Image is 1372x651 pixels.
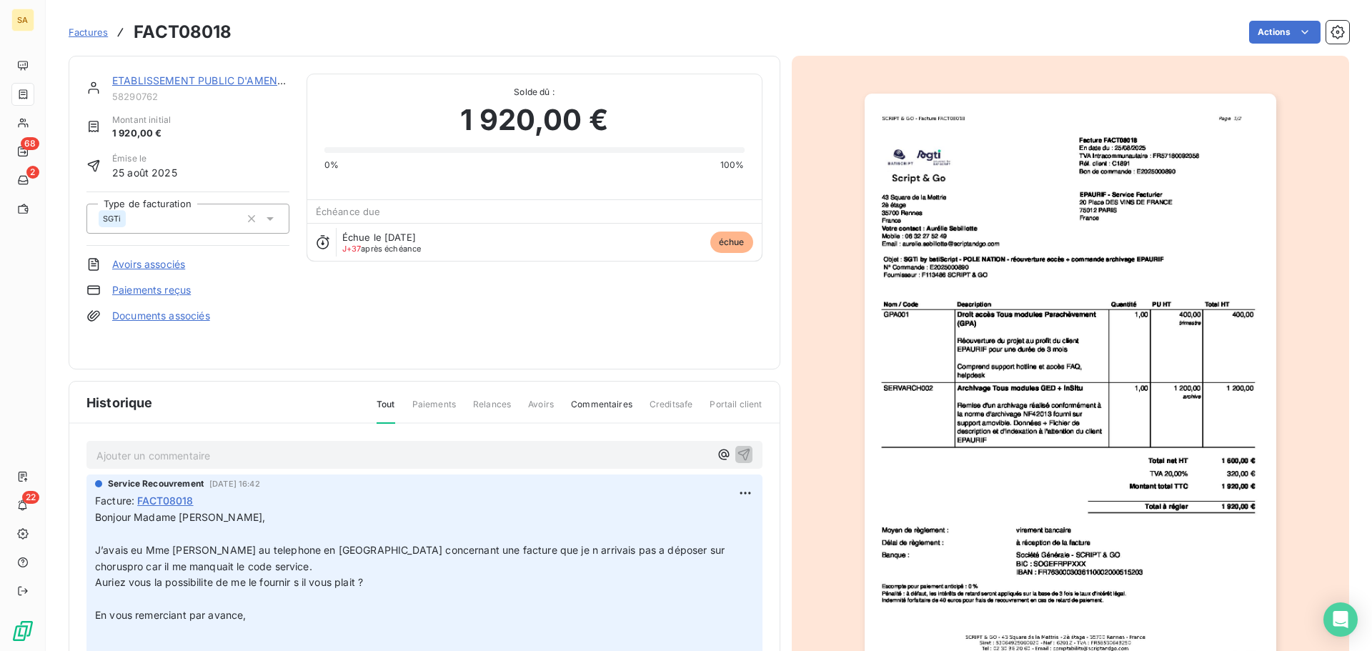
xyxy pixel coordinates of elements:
span: 68 [21,137,39,150]
img: Logo LeanPay [11,620,34,642]
span: [DATE] 16:42 [209,479,260,488]
a: ETABLISSEMENT PUBLIC D'AMENAGEMENT UNIVERSITAIRE DE LA REGION [GEOGRAPHIC_DATA] [112,74,587,86]
span: Bonjour Madame [PERSON_NAME], [95,511,265,523]
span: 0% [324,159,339,172]
span: après échéance [342,244,422,253]
div: SA [11,9,34,31]
span: Facture : [95,493,134,508]
span: 1 920,00 € [460,99,608,141]
span: Paiements [412,398,456,422]
span: Factures [69,26,108,38]
span: Historique [86,393,153,412]
span: En vous remerciant par avance, [95,609,247,621]
span: Émise le [112,152,177,165]
span: J’avais eu Mme [PERSON_NAME] au telephone en [GEOGRAPHIC_DATA] concernant une facture que je n ar... [95,544,727,572]
span: SGTi [103,214,121,223]
span: 100% [720,159,745,172]
button: Actions [1249,21,1321,44]
span: Tout [377,398,395,424]
span: échue [710,232,753,253]
span: Auriez vous la possibilite de me le fournir s il vous plait ? [95,576,363,588]
span: J+37 [342,244,362,254]
span: 25 août 2025 [112,165,177,180]
span: 2 [26,166,39,179]
span: Échéance due [316,206,381,217]
span: Montant initial [112,114,171,126]
a: Avoirs associés [112,257,185,272]
div: Open Intercom Messenger [1323,602,1358,637]
span: 1 920,00 € [112,126,171,141]
a: Documents associés [112,309,210,323]
span: Relances [473,398,511,422]
span: FACT08018 [137,493,193,508]
a: Paiements reçus [112,283,191,297]
span: Creditsafe [650,398,693,422]
span: Avoirs [528,398,554,422]
span: 22 [22,491,39,504]
span: Commentaires [571,398,632,422]
span: 58290762 [112,91,289,102]
a: Factures [69,25,108,39]
span: Échue le [DATE] [342,232,416,243]
span: Solde dû : [324,86,745,99]
h3: FACT08018 [134,19,232,45]
span: Portail client [710,398,762,422]
span: Service Recouvrement [108,477,204,490]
